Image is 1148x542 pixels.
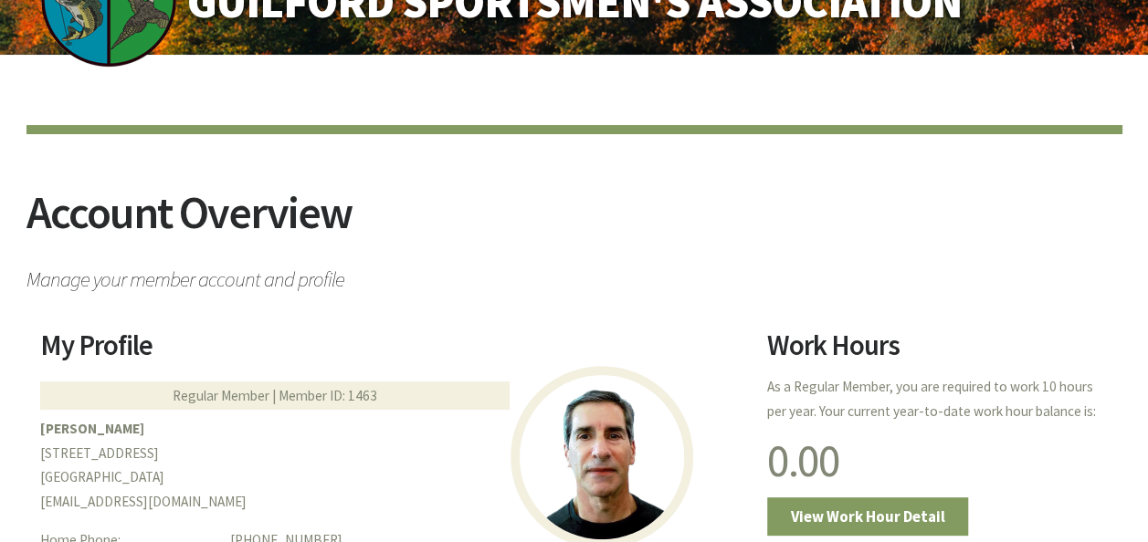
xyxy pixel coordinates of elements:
[40,420,144,437] b: [PERSON_NAME]
[26,258,1122,290] span: Manage your member account and profile
[767,331,1108,373] h2: Work Hours
[767,438,1108,484] h1: 0.00
[26,190,1122,258] h2: Account Overview
[767,375,1108,424] p: As a Regular Member, you are required to work 10 hours per year. Your current year-to-date work h...
[40,381,510,410] div: Regular Member | Member ID: 1463
[40,417,745,515] p: [STREET_ADDRESS] [GEOGRAPHIC_DATA] [EMAIL_ADDRESS][DOMAIN_NAME]
[767,497,968,536] a: View Work Hour Detail
[40,331,745,373] h2: My Profile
